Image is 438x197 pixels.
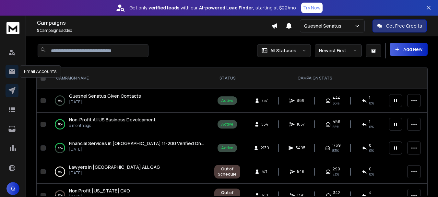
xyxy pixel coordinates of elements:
[69,99,141,105] p: [DATE]
[6,182,19,195] button: Q
[262,98,268,103] span: 757
[369,124,374,129] span: 0 %
[221,122,233,127] div: Active
[332,143,341,148] span: 1769
[261,122,268,127] span: 554
[373,19,427,32] button: Get Free Credits
[37,28,271,33] p: Campaigns added
[297,98,304,103] span: 869
[297,122,305,127] span: 1657
[333,119,340,124] span: 488
[48,136,210,160] td: 60%Financial Services in [GEOGRAPHIC_DATA] 11-200 Verified Only[DATE]
[369,166,372,172] span: 0
[218,166,237,177] div: Out of Schedule
[48,160,210,184] td: 0%Lawyers in [GEOGRAPHIC_DATA] ALL QAG[DATE]
[37,28,39,33] span: 5
[210,68,244,89] th: STATUS
[303,5,321,11] p: Try Now
[262,169,268,174] span: 571
[369,172,374,177] span: 0 %
[297,169,304,174] span: 546
[315,44,362,57] button: Newest First
[69,188,130,194] span: Non Profit [US_STATE] CXO
[333,124,339,129] span: 88 %
[369,95,370,101] span: 1
[369,190,372,195] span: 4
[48,68,210,89] th: CAMPAIGN NAME
[261,145,269,151] span: 2130
[199,5,254,11] strong: AI-powered Lead Finder,
[386,23,422,29] p: Get Free Credits
[6,22,19,34] img: logo
[129,5,296,11] p: Get only with our starting at $22/mo
[69,140,204,147] a: Financial Services in [GEOGRAPHIC_DATA] 11-200 Verified Only
[296,145,305,151] span: 5495
[270,47,296,54] p: All Statuses
[69,117,156,123] a: Non-Profit All US Business Development
[390,43,428,56] button: Add New
[221,98,233,103] div: Active
[69,123,156,128] p: a month ago
[69,164,160,170] a: Lawyers in [GEOGRAPHIC_DATA] ALL QAG
[148,5,179,11] strong: verified leads
[48,113,210,136] td: 99%Non-Profit All US Business Developmenta month ago
[69,170,160,176] p: [DATE]
[20,65,61,78] div: Email Accounts
[369,143,372,148] span: 8
[369,148,374,153] span: 0 %
[369,119,370,124] span: 1
[333,95,340,101] span: 444
[58,145,63,151] p: 60 %
[333,101,339,106] span: 63 %
[244,68,385,89] th: CAMPAIGN STATS
[69,147,204,152] p: [DATE]
[301,3,323,13] button: Try Now
[69,93,141,99] a: Quesnel Senatus Given Contacts
[304,23,344,29] p: Quesnel Senatus
[333,190,340,195] span: 342
[58,168,62,175] p: 0 %
[58,121,63,128] p: 99 %
[221,145,233,151] div: Active
[333,172,339,177] span: 73 %
[69,188,130,194] a: Non Profit [US_STATE] CXO
[369,101,374,106] span: 0 %
[69,117,156,123] span: Non-Profit All US Business Development
[58,97,62,104] p: 0 %
[37,19,271,27] h1: Campaigns
[333,166,340,172] span: 299
[48,89,210,113] td: 0%Quesnel Senatus Given Contacts[DATE]
[332,148,339,153] span: 83 %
